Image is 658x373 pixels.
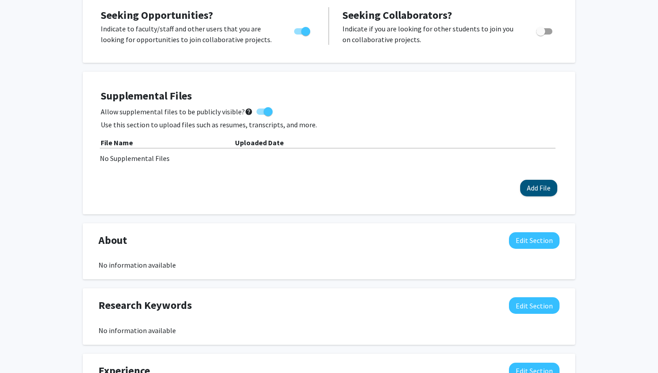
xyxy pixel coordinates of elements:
div: Toggle [533,23,557,37]
mat-icon: help [245,106,253,117]
div: Toggle [291,23,315,37]
div: No information available [98,260,560,270]
button: Edit Research Keywords [509,297,560,314]
button: Edit About [509,232,560,249]
p: Indicate to faculty/staff and other users that you are looking for opportunities to join collabor... [101,23,277,45]
b: File Name [101,138,133,147]
p: Indicate if you are looking for other students to join you on collaborative projects. [342,23,519,45]
p: Use this section to upload files such as resumes, transcripts, and more. [101,119,557,130]
span: Seeking Collaborators? [342,8,452,22]
iframe: Chat [7,333,38,366]
span: Allow supplemental files to be publicly visible? [101,106,253,117]
b: Uploaded Date [235,138,284,147]
span: Seeking Opportunities? [101,8,213,22]
h4: Supplemental Files [101,90,557,103]
span: Research Keywords [98,297,192,313]
span: About [98,232,127,248]
div: No Supplemental Files [100,153,558,164]
button: Add File [520,180,557,196]
div: No information available [98,325,560,336]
